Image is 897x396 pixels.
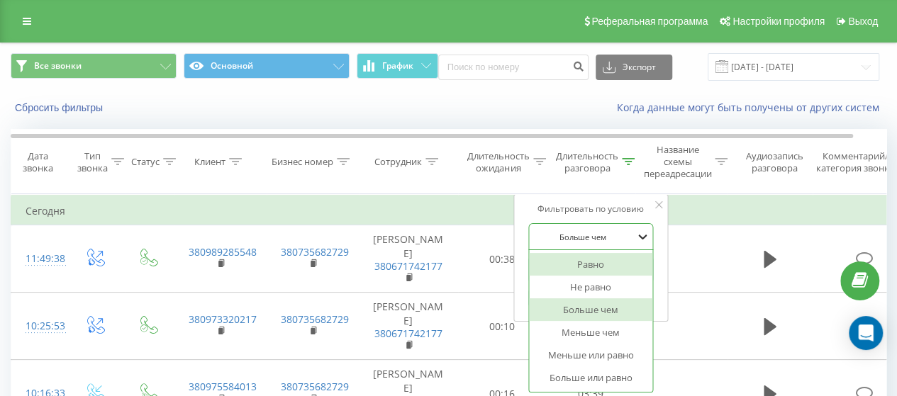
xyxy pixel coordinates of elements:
a: 380989285548 [189,245,257,259]
div: Открытый Интерком Мессенджер [849,316,883,350]
font: 00:10 [489,319,515,333]
font: [PERSON_NAME] [373,232,443,260]
font: 10:25:53 [26,319,65,332]
button: Все звонки [11,53,177,79]
a: 380735682729 [281,312,349,326]
font: [PERSON_NAME] [373,300,443,327]
a: 380671742177 [374,327,442,340]
button: Экспорт [596,55,672,80]
button: Сбросить фильтры [11,101,110,114]
font: [PERSON_NAME] [373,367,443,395]
font: 11:49:38 [26,251,65,265]
font: Экспорт [623,61,656,73]
font: 00:38 [489,252,515,266]
font: Меньше или равно [548,349,634,361]
font: Больше или равно [550,371,633,384]
font: Бизнес номер [272,155,333,168]
font: Сбросить фильтры [15,102,103,113]
font: Реферальная программа [591,16,708,27]
font: Основной [211,60,253,72]
font: Сотрудник [374,155,422,168]
font: Сегодня [26,204,65,217]
font: Не равно [570,281,611,293]
input: Поиск по номеру [438,55,589,80]
font: Фильтровать по условию [537,203,644,215]
font: Комментарий/категория звонка [816,149,894,174]
font: Меньше чем [562,326,620,339]
font: График [382,60,413,72]
font: Название схемы переадресации [643,143,711,180]
button: График [357,53,438,79]
font: Все звонки [34,60,82,72]
a: 380671742177 [374,259,442,273]
font: Больше чем [563,303,618,316]
font: Равно [577,258,604,271]
font: Настройки профиля [732,16,825,27]
font: Когда данные могут быть получены от других систем [617,101,879,114]
font: Дата звонка [23,149,53,174]
button: Основной [184,53,350,79]
font: Длительность ожидания [467,149,530,174]
a: 380975584013 [189,380,257,393]
font: Длительность разговора [556,149,618,174]
a: Когда данные могут быть получены от других систем [617,101,886,114]
font: Клиент [194,155,225,168]
a: 380973320217 [189,312,257,326]
font: Выход [848,16,878,27]
font: Тип звонка [77,149,108,174]
a: 380735682729 [281,380,349,393]
font: Статус [131,155,160,168]
a: 380735682729 [281,245,349,259]
font: Аудиозапись разговора [745,149,803,174]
